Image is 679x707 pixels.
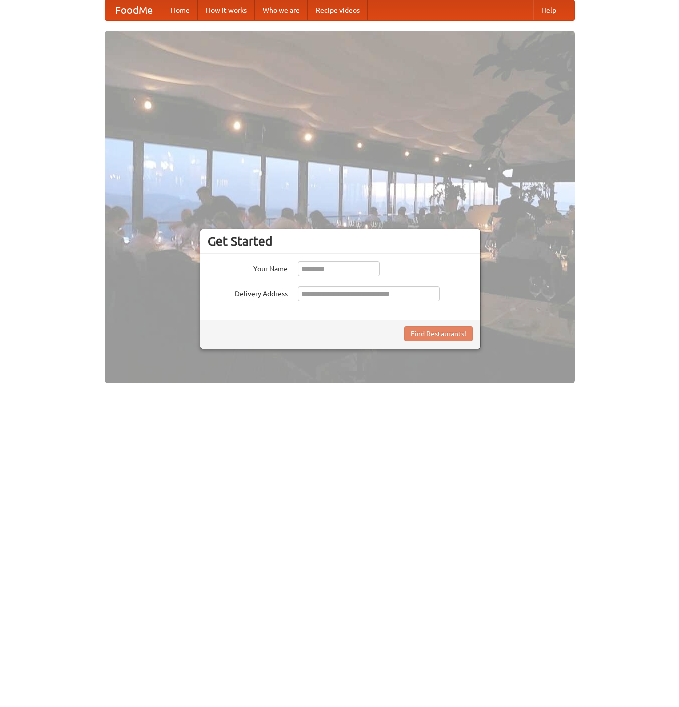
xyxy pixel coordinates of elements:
[404,326,473,341] button: Find Restaurants!
[208,261,288,274] label: Your Name
[208,286,288,299] label: Delivery Address
[255,0,308,20] a: Who we are
[198,0,255,20] a: How it works
[308,0,368,20] a: Recipe videos
[105,0,163,20] a: FoodMe
[208,234,473,249] h3: Get Started
[163,0,198,20] a: Home
[533,0,564,20] a: Help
